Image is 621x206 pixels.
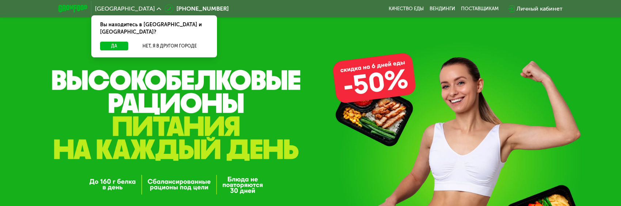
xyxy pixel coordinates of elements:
div: Вы находитесь в [GEOGRAPHIC_DATA] и [GEOGRAPHIC_DATA]? [91,15,217,42]
a: Вендинги [430,6,455,12]
a: Качество еды [389,6,424,12]
a: [PHONE_NUMBER] [165,4,229,13]
button: Да [100,42,128,50]
div: Личный кабинет [517,4,563,13]
div: поставщикам [461,6,499,12]
button: Нет, я в другом городе [131,42,208,50]
span: [GEOGRAPHIC_DATA] [95,6,155,12]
